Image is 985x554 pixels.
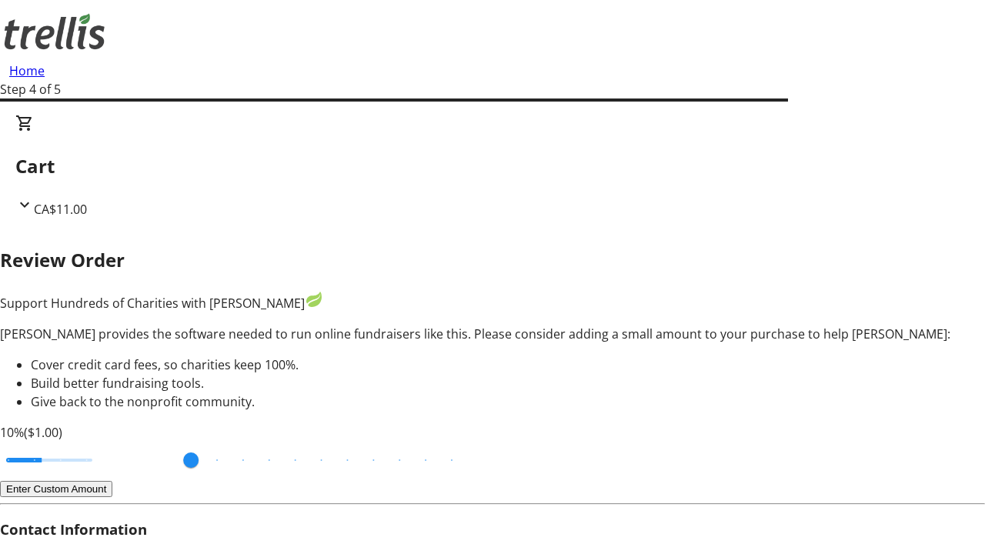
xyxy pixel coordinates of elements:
li: Cover credit card fees, so charities keep 100%. [31,355,985,374]
div: CartCA$11.00 [15,114,970,219]
li: Build better fundraising tools. [31,374,985,392]
span: CA$11.00 [34,201,87,218]
h2: Cart [15,152,970,180]
li: Give back to the nonprofit community. [31,392,985,411]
